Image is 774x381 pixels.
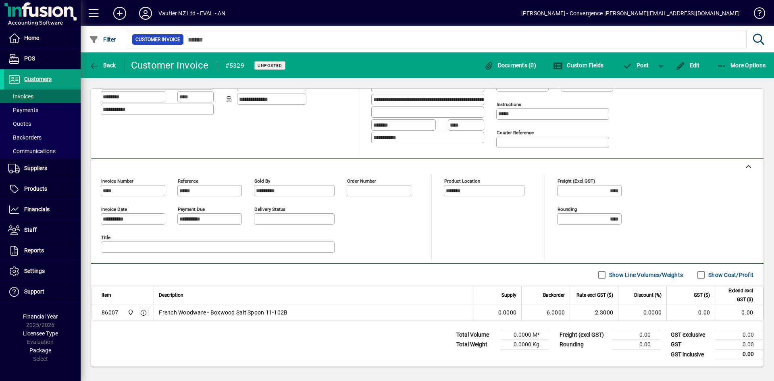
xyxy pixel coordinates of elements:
[24,165,47,171] span: Suppliers
[497,130,534,135] mat-label: Courier Reference
[674,58,702,73] button: Edit
[717,62,766,69] span: More Options
[576,291,613,300] span: Rate excl GST ($)
[612,330,660,340] td: 0.00
[4,49,81,69] a: POS
[178,178,198,184] mat-label: Reference
[8,93,33,100] span: Invoices
[225,59,244,72] div: #5329
[4,117,81,131] a: Quotes
[4,131,81,144] a: Backorders
[547,308,565,316] span: 6.0000
[4,144,81,158] a: Communications
[637,62,640,69] span: P
[8,134,42,141] span: Backorders
[707,271,753,279] label: Show Cost/Profit
[24,76,52,82] span: Customers
[254,178,270,184] mat-label: Sold by
[497,102,521,107] mat-label: Instructions
[8,148,56,154] span: Communications
[4,200,81,220] a: Financials
[521,7,740,20] div: [PERSON_NAME] - Convergence [PERSON_NAME][EMAIL_ADDRESS][DOMAIN_NAME]
[452,340,501,350] td: Total Weight
[556,330,612,340] td: Freight (excl GST)
[715,304,763,321] td: 0.00
[178,206,205,212] mat-label: Payment due
[4,90,81,103] a: Invoices
[715,350,764,360] td: 0.00
[553,62,604,69] span: Custom Fields
[24,247,44,254] span: Reports
[101,178,133,184] mat-label: Invoice number
[4,220,81,240] a: Staff
[8,121,31,127] span: Quotes
[24,288,44,295] span: Support
[667,340,715,350] td: GST
[444,178,480,184] mat-label: Product location
[501,291,516,300] span: Supply
[87,32,118,47] button: Filter
[4,179,81,199] a: Products
[748,2,764,28] a: Knowledge Base
[4,261,81,281] a: Settings
[619,58,653,73] button: Post
[558,206,577,212] mat-label: Rounding
[158,7,226,20] div: Vautier NZ Ltd - EVAL - AN
[125,308,135,317] span: Central
[4,28,81,48] a: Home
[498,308,517,316] span: 0.0000
[101,235,110,240] mat-label: Title
[612,340,660,350] td: 0.00
[556,340,612,350] td: Rounding
[575,308,613,316] div: 2.3000
[89,62,116,69] span: Back
[558,178,595,184] mat-label: Freight (excl GST)
[347,178,376,184] mat-label: Order number
[89,36,116,43] span: Filter
[8,107,38,113] span: Payments
[634,291,662,300] span: Discount (%)
[543,291,565,300] span: Backorder
[452,330,501,340] td: Total Volume
[159,308,287,316] span: French Woodware - Boxwood Salt Spoon 11-102B
[618,304,666,321] td: 0.0000
[24,206,50,212] span: Financials
[29,347,51,354] span: Package
[258,63,282,68] span: Unposted
[24,185,47,192] span: Products
[694,291,710,300] span: GST ($)
[23,313,58,320] span: Financial Year
[482,58,538,73] button: Documents (0)
[715,330,764,340] td: 0.00
[501,330,549,340] td: 0.0000 M³
[133,6,158,21] button: Profile
[102,291,111,300] span: Item
[4,282,81,302] a: Support
[131,59,209,72] div: Customer Invoice
[135,35,180,44] span: Customer Invoice
[24,268,45,274] span: Settings
[720,286,753,304] span: Extend excl GST ($)
[667,350,715,360] td: GST inclusive
[24,35,39,41] span: Home
[87,58,118,73] button: Back
[102,308,118,316] div: 86007
[4,241,81,261] a: Reports
[159,291,183,300] span: Description
[676,62,700,69] span: Edit
[4,103,81,117] a: Payments
[24,227,37,233] span: Staff
[101,206,127,212] mat-label: Invoice date
[81,58,125,73] app-page-header-button: Back
[4,158,81,179] a: Suppliers
[23,330,58,337] span: Licensee Type
[608,271,683,279] label: Show Line Volumes/Weights
[666,304,715,321] td: 0.00
[501,340,549,350] td: 0.0000 Kg
[667,330,715,340] td: GST exclusive
[623,62,649,69] span: ost
[484,62,536,69] span: Documents (0)
[24,55,35,62] span: POS
[715,58,768,73] button: More Options
[107,6,133,21] button: Add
